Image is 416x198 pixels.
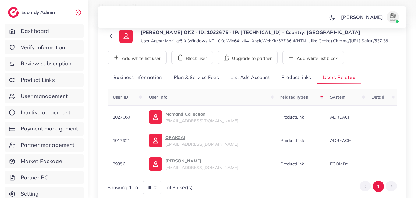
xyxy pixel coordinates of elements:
[341,13,383,21] p: [PERSON_NAME]
[165,110,238,118] p: Momand Collection
[276,71,317,84] a: Product links
[8,7,19,18] img: logo
[280,114,304,120] span: ProductLink
[149,134,162,147] img: ic-user-info.36bf1079.svg
[373,181,384,192] button: Go to page 1
[280,161,304,167] span: ProductLink
[5,89,84,103] a: User management
[5,154,84,168] a: Market Package
[21,141,75,149] span: Partner management
[171,51,213,64] button: Block user
[119,30,133,43] img: ic-user-info.36bf1079.svg
[149,110,162,124] img: ic-user-info.36bf1079.svg
[330,94,346,100] span: System
[330,161,348,167] span: ECOMDY
[167,184,192,191] span: of 3 user(s)
[5,138,84,152] a: Partner management
[21,157,62,165] span: Market Package
[372,94,384,100] span: Detail
[282,51,344,64] button: Add white list block
[113,114,130,120] span: 1027060
[5,171,84,185] a: Partner BC
[113,94,128,100] span: User ID
[165,118,238,123] span: [EMAIL_ADDRESS][DOMAIN_NAME]
[317,71,361,84] a: Users Related
[280,94,308,100] span: relatedTypes
[113,138,130,143] span: 1017921
[5,40,84,54] a: Verify information
[113,161,125,167] span: 39356
[141,38,388,44] small: User Agent: Mozilla/5.0 (Windows NT 10.0; Win64; x64) AppleWebKit/537.36 (KHTML, like Gecko) Chro...
[141,29,388,36] p: [PERSON_NAME] OKZ - ID: 1033675 - IP: [TECHNICAL_ID] - Country: [GEOGRAPHIC_DATA]
[108,184,138,191] span: Showing 1 to
[5,24,84,38] a: Dashboard
[5,106,84,120] a: Inactive ad account
[149,94,167,100] span: User info
[218,51,278,64] button: Upgrade to partner
[21,174,48,182] span: Partner BC
[149,157,162,171] img: ic-user-info.36bf1079.svg
[21,92,68,100] span: User management
[5,122,84,136] a: Payment management
[338,11,401,23] a: [PERSON_NAME]avatar
[21,60,72,68] span: Review subscription
[165,141,238,147] span: [EMAIL_ADDRESS][DOMAIN_NAME]
[165,157,238,165] p: [PERSON_NAME]
[225,71,276,84] a: List Ads Account
[360,181,397,192] ul: Pagination
[280,138,304,143] span: ProductLink
[165,134,238,141] p: ORAKZAI
[165,165,238,170] span: [EMAIL_ADDRESS][DOMAIN_NAME]
[330,114,351,120] span: ADREACH
[8,7,56,18] a: logoEcomdy Admin
[21,125,78,133] span: Payment management
[21,109,71,116] span: Inactive ad account
[21,76,55,84] span: Product Links
[149,157,271,171] a: [PERSON_NAME][EMAIL_ADDRESS][DOMAIN_NAME]
[5,73,84,87] a: Product Links
[108,51,167,64] button: Add white list user
[21,27,49,35] span: Dashboard
[168,71,225,84] a: Plan & Service Fees
[5,57,84,71] a: Review subscription
[21,43,65,51] span: Verify information
[108,71,168,84] a: Business Information
[21,190,39,198] span: Setting
[149,134,271,147] a: ORAKZAI[EMAIL_ADDRESS][DOMAIN_NAME]
[330,138,351,143] span: ADREACH
[21,9,56,15] h2: Ecomdy Admin
[149,110,271,124] a: Momand Collection[EMAIL_ADDRESS][DOMAIN_NAME]
[387,11,399,23] img: avatar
